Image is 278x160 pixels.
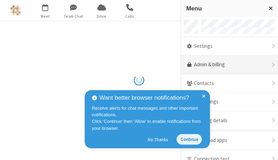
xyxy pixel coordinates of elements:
[32,13,58,19] span: Meet
[89,13,115,19] span: Drive
[181,56,278,74] a: Admin & billing
[177,134,202,145] button: Continue
[181,131,278,150] div: Download apps
[10,5,21,16] img: Astra
[181,37,278,56] div: Settings
[186,5,262,12] h3: Menu
[144,134,172,145] button: No Thanks
[99,93,189,102] span: Want better browser notifications?
[92,105,205,132] div: Receive alerts for chat messages and other important notifications. Click ‘Continue’ then ‘Allow’...
[181,93,278,111] div: Recordings
[181,74,278,93] div: Contacts
[181,111,278,130] div: Meeting details
[60,13,87,19] span: Team Chat
[117,13,143,19] span: Calls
